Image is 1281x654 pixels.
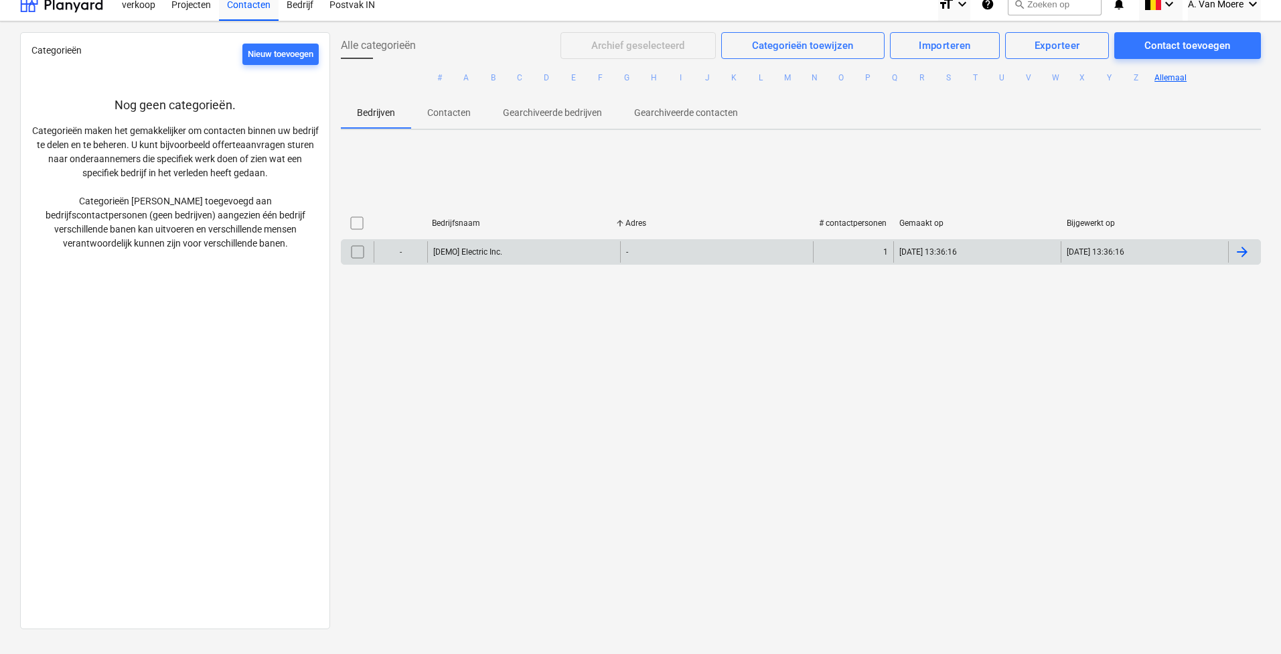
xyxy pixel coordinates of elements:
div: 1 [883,247,888,257]
div: Importeren [919,37,970,54]
button: I [672,70,688,86]
div: [DATE] 13:36:16 [899,247,957,257]
p: Gearchiveerde bedrijven [503,106,602,120]
button: F [592,70,608,86]
button: K [726,70,742,86]
button: Y [1101,70,1117,86]
button: Categorieën toewijzen [721,32,885,59]
div: Adres [625,218,808,228]
button: W [1047,70,1063,86]
div: Bedrijfsnaam [432,218,615,228]
p: Bedrijven [357,106,395,120]
button: Contact toevoegen [1114,32,1261,59]
button: Allemaal [1154,70,1171,86]
div: # contactpersonen [819,218,889,228]
div: Categorieën toewijzen [752,37,853,54]
div: Exporteer [1035,37,1080,54]
button: M [779,70,796,86]
button: O [833,70,849,86]
button: X [1074,70,1090,86]
button: L [753,70,769,86]
button: G [619,70,635,86]
button: Importeren [890,32,1000,59]
div: - [374,241,427,263]
button: E [565,70,581,86]
div: Contact toevoegen [1144,37,1230,54]
div: Bijgewerkt op [1067,218,1223,228]
span: Categorieën [31,45,82,56]
button: N [806,70,822,86]
p: Nog geen categorieën. [31,97,319,113]
div: Gemaakt op [899,218,1056,228]
button: T [967,70,983,86]
button: Exporteer [1005,32,1109,59]
div: [DEMO] Electric Inc. [433,247,502,257]
button: H [646,70,662,86]
div: Nieuw toevoegen [248,47,313,62]
p: Gearchiveerde contacten [634,106,738,120]
button: # [431,70,447,86]
iframe: Chat Widget [1214,590,1281,654]
div: Chatwidget [1214,590,1281,654]
div: [DATE] 13:36:16 [1067,247,1124,257]
button: V [1021,70,1037,86]
p: Contacten [427,106,471,120]
button: C [512,70,528,86]
button: J [699,70,715,86]
button: A [458,70,474,86]
button: P [860,70,876,86]
button: R [913,70,929,86]
button: Z [1128,70,1144,86]
button: Q [887,70,903,86]
button: B [485,70,501,86]
button: S [940,70,956,86]
button: D [538,70,554,86]
button: U [994,70,1010,86]
button: Nieuw toevoegen [242,44,319,65]
div: - [626,247,628,257]
span: Alle categorieën [341,38,416,54]
p: Categorieën maken het gemakkelijker om contacten binnen uw bedrijf te delen en te beheren. U kunt... [31,124,319,251]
